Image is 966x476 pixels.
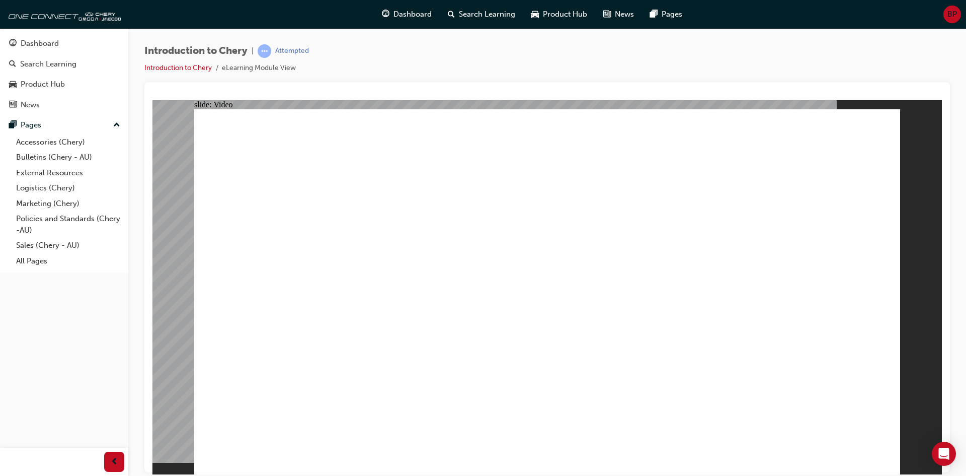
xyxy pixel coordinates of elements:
[12,196,124,212] a: Marketing (Chery)
[595,4,642,25] a: news-iconNews
[4,75,124,94] a: Product Hub
[21,119,41,131] div: Pages
[5,4,121,24] img: oneconnect
[4,55,124,74] a: Search Learning
[20,58,76,70] div: Search Learning
[9,39,17,48] span: guage-icon
[12,180,124,196] a: Logistics (Chery)
[258,44,271,58] span: learningRecordVerb_ATTEMPT-icon
[4,96,124,114] a: News
[9,101,17,110] span: news-icon
[4,32,124,116] button: DashboardSearch LearningProduct HubNews
[642,4,690,25] a: pages-iconPages
[4,116,124,134] button: Pages
[4,34,124,53] a: Dashboard
[9,121,17,130] span: pages-icon
[275,46,309,56] div: Attempted
[662,9,682,20] span: Pages
[374,4,440,25] a: guage-iconDashboard
[12,134,124,150] a: Accessories (Chery)
[9,80,17,89] span: car-icon
[144,45,248,57] span: Introduction to Chery
[252,45,254,57] span: |
[543,9,587,20] span: Product Hub
[12,253,124,269] a: All Pages
[9,60,16,69] span: search-icon
[932,442,956,466] div: Open Intercom Messenger
[615,9,634,20] span: News
[113,119,120,132] span: up-icon
[12,238,124,253] a: Sales (Chery - AU)
[12,150,124,165] a: Bulletins (Chery - AU)
[947,9,957,20] span: BP
[650,8,658,21] span: pages-icon
[523,4,595,25] a: car-iconProduct Hub
[21,79,65,90] div: Product Hub
[111,456,118,468] span: prev-icon
[603,8,611,21] span: news-icon
[12,211,124,238] a: Policies and Standards (Chery -AU)
[21,99,40,111] div: News
[222,62,296,74] li: eLearning Module View
[393,9,432,20] span: Dashboard
[440,4,523,25] a: search-iconSearch Learning
[144,63,212,72] a: Introduction to Chery
[943,6,961,23] button: BP
[448,8,455,21] span: search-icon
[12,165,124,181] a: External Resources
[21,38,59,49] div: Dashboard
[382,8,389,21] span: guage-icon
[459,9,515,20] span: Search Learning
[531,8,539,21] span: car-icon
